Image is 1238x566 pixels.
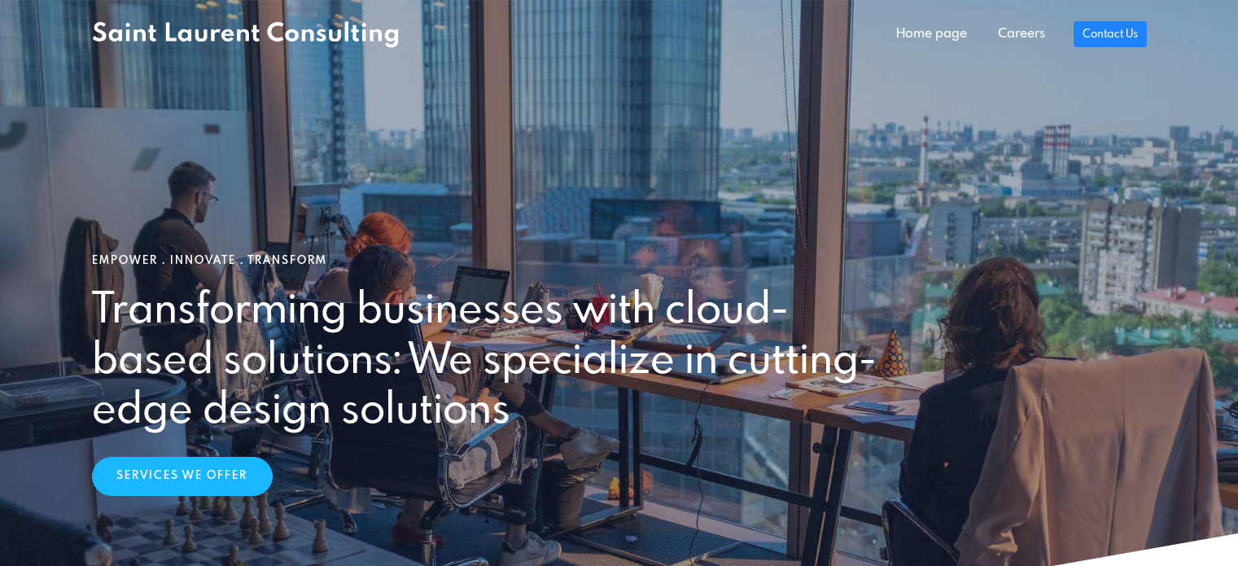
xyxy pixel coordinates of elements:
[982,18,1061,50] a: Careers
[92,287,883,437] h2: Transforming businesses with cloud-based solutions: We specialize in cutting-edge design solutions
[92,254,1147,267] h1: Empower . Innovate . Transform
[881,18,982,50] a: Home page
[1074,21,1146,47] a: Contact Us
[92,457,273,496] a: Services We Offer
